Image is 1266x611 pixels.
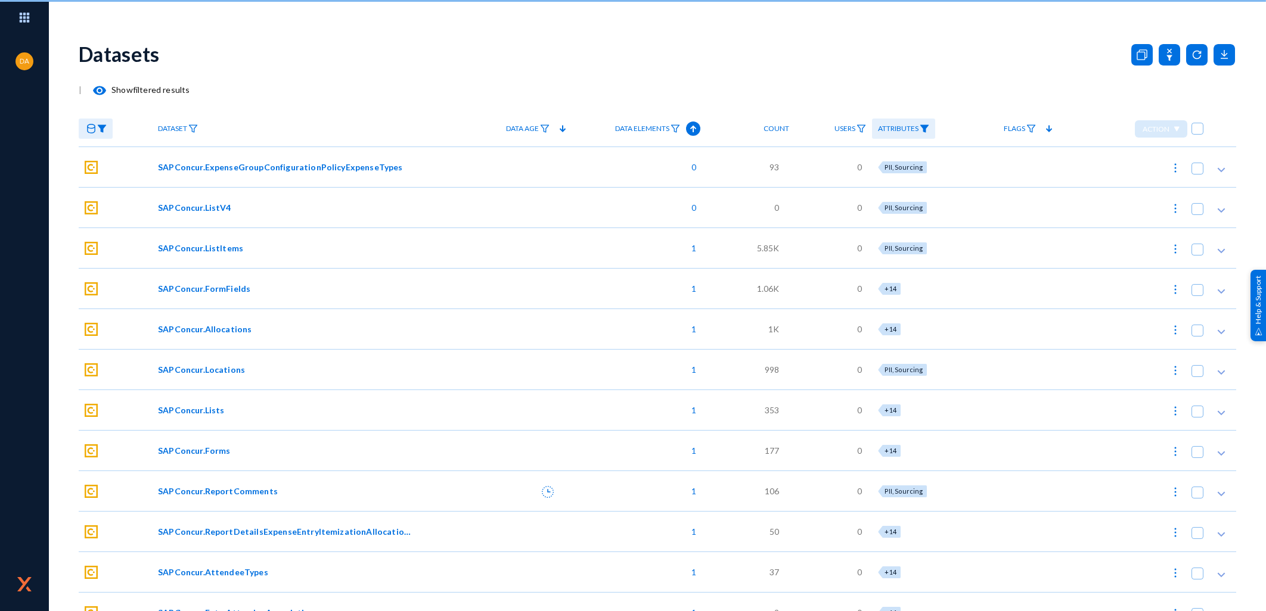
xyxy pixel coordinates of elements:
img: icon-more.svg [1169,526,1181,538]
span: +14 [885,406,896,414]
span: PII, Sourcing [885,366,923,373]
span: 0 [857,404,862,416]
span: 0 [774,201,779,214]
span: 1 [685,242,696,254]
span: SAPConcur.Locations [158,363,245,376]
img: app launcher [7,5,42,30]
span: SAPConcur.Lists [158,404,224,416]
img: sapconcur.svg [85,242,98,255]
span: | [79,85,82,95]
img: icon-more.svg [1169,445,1181,457]
img: icon-filter.svg [857,124,866,133]
span: 50 [769,525,779,538]
span: +14 [885,325,896,333]
span: 1K [768,323,779,335]
a: Data Elements [609,119,686,139]
span: PII, Sourcing [885,163,923,171]
span: 0 [685,161,696,173]
img: icon-more.svg [1169,243,1181,255]
img: icon-filter.svg [188,124,198,133]
img: icon-filter-filled.svg [97,124,107,133]
span: 1.06K [757,282,780,295]
span: Data Age [506,124,539,133]
span: 0 [857,323,862,335]
span: 998 [765,363,779,376]
span: 1 [685,323,696,335]
span: 1 [685,444,696,457]
span: +14 [885,285,896,292]
span: PII, Sourcing [885,204,923,211]
span: SAPConcur.ReportDetailsExpenseEntryItemizationAllocationJournalEntry [158,525,411,538]
span: 0 [857,201,862,214]
img: sapconcur.svg [85,282,98,295]
img: ebf464e39fb8f819280e4682df4c4349 [15,52,33,70]
span: 0 [857,525,862,538]
img: icon-more.svg [1169,567,1181,579]
span: 0 [857,363,862,376]
span: 0 [685,201,696,214]
img: icon-more.svg [1169,486,1181,498]
mat-icon: visibility [92,83,107,98]
span: SAPConcur.ExpenseGroupConfigurationPolicyExpenseTypes [158,161,402,173]
img: sapconcur.svg [85,363,98,376]
span: Count [764,124,789,133]
img: icon-more.svg [1169,364,1181,376]
a: Data Age [500,119,556,139]
a: Attributes [872,119,935,139]
span: Attributes [878,124,919,133]
span: 5.85K [757,242,780,254]
span: 1 [685,282,696,295]
span: Users [834,124,855,133]
span: SAPConcur.Forms [158,444,230,457]
span: 0 [857,566,862,578]
img: sapconcur.svg [85,525,98,538]
img: sapconcur.svg [85,161,98,174]
img: sapconcur.svg [85,323,98,336]
a: Flags [998,119,1042,139]
span: 0 [857,485,862,497]
span: SAPConcur.FormFields [158,282,250,295]
span: SAPConcur.ListItems [158,242,243,254]
span: 1 [685,525,696,538]
img: sapconcur.svg [85,566,98,579]
img: sapconcur.svg [85,444,98,457]
span: Show filtered results [82,85,190,95]
span: SAPConcur.ReportComments [158,485,278,497]
span: 0 [857,444,862,457]
img: icon-filter.svg [1026,124,1036,133]
img: icon-more.svg [1169,202,1181,214]
img: icon-more.svg [1169,162,1181,174]
span: 93 [769,161,779,173]
span: PII, Sourcing [885,487,923,495]
span: 37 [769,566,779,578]
a: Dataset [152,119,204,139]
img: icon-filter.svg [671,124,680,133]
span: Flags [1004,124,1025,133]
img: icon-more.svg [1169,405,1181,417]
img: icon-more.svg [1169,283,1181,295]
span: Dataset [158,124,187,133]
span: 353 [765,404,779,416]
img: sapconcur.svg [85,201,98,214]
span: +14 [885,528,896,535]
span: 1 [685,485,696,497]
img: sapconcur.svg [85,404,98,417]
span: Data Elements [615,124,669,133]
span: 0 [857,282,862,295]
img: help_support.svg [1255,328,1262,335]
span: SAPConcur.Allocations [158,323,252,335]
span: 106 [765,485,779,497]
a: Users [829,119,872,139]
span: SAPConcur.AttendeeTypes [158,566,268,578]
span: 177 [765,444,779,457]
div: Datasets [79,42,160,66]
span: +14 [885,568,896,576]
span: 0 [857,242,862,254]
span: +14 [885,447,896,454]
span: 0 [857,161,862,173]
span: 1 [685,404,696,416]
img: sapconcur.svg [85,485,98,498]
div: Help & Support [1251,270,1266,341]
span: PII, Sourcing [885,244,923,252]
span: 1 [685,566,696,578]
